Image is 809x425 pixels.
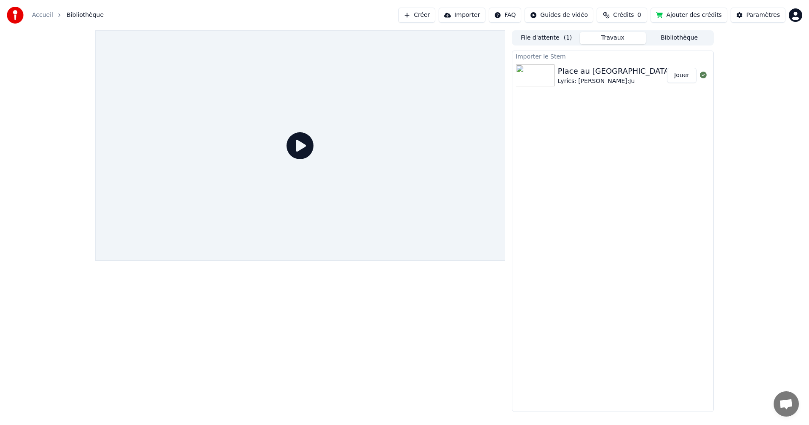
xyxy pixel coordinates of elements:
[667,68,696,83] button: Jouer
[558,77,672,86] div: Lyrics: [PERSON_NAME]:Ju
[651,8,727,23] button: Ajouter des crédits
[525,8,593,23] button: Guides de vidéo
[439,8,485,23] button: Importer
[398,8,435,23] button: Créer
[558,65,672,77] div: Place au [GEOGRAPHIC_DATA]
[67,11,104,19] span: Bibliothèque
[32,11,53,19] a: Accueil
[774,391,799,417] a: Ouvrir le chat
[597,8,647,23] button: Crédits0
[646,32,713,44] button: Bibliothèque
[513,32,580,44] button: File d'attente
[32,11,104,19] nav: breadcrumb
[746,11,780,19] div: Paramètres
[731,8,785,23] button: Paramètres
[7,7,24,24] img: youka
[613,11,634,19] span: Crédits
[564,34,572,42] span: ( 1 )
[580,32,646,44] button: Travaux
[489,8,521,23] button: FAQ
[638,11,641,19] span: 0
[512,51,713,61] div: Importer le Stem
